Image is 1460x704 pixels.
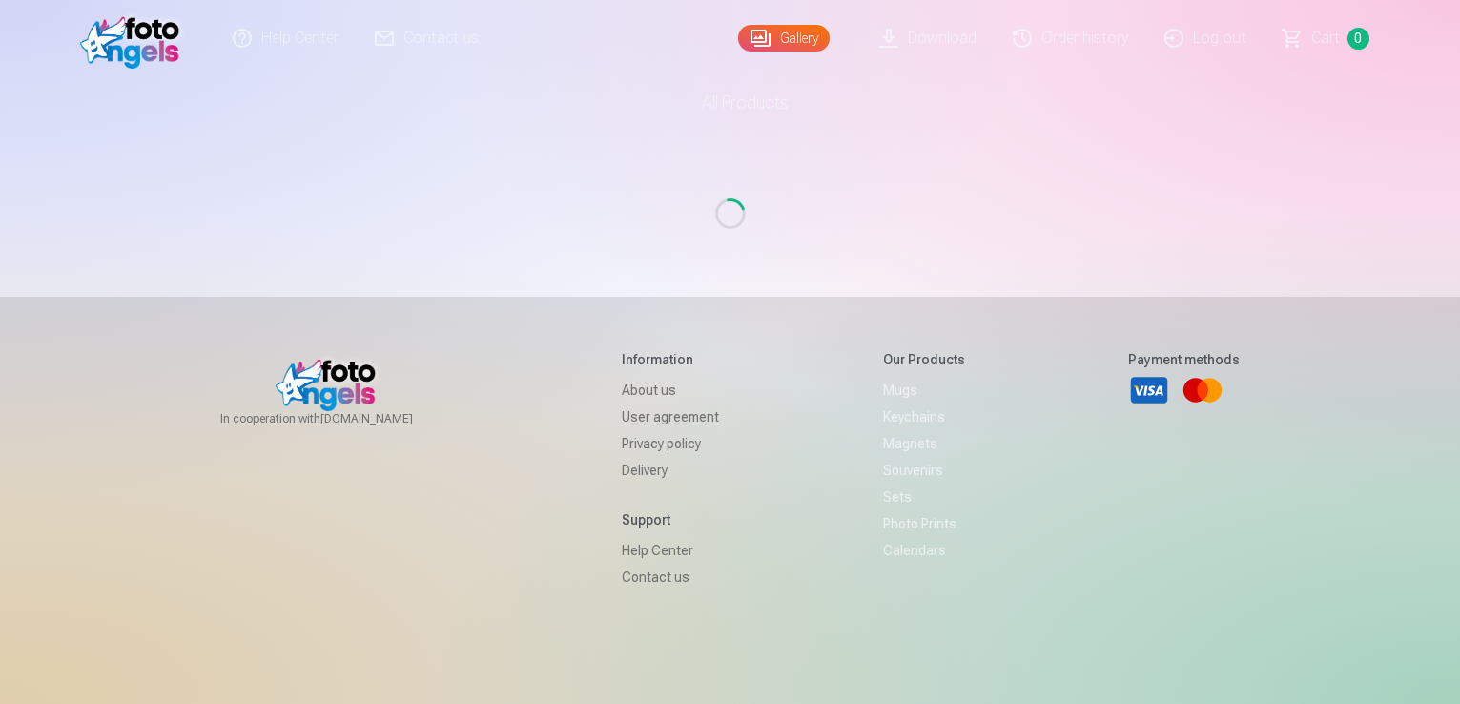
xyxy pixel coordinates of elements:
a: Privacy policy [622,430,719,457]
h5: Support [622,510,719,529]
a: Souvenirs [883,457,965,484]
a: All products [648,76,812,130]
h5: Information [622,350,719,369]
a: [DOMAIN_NAME] [320,411,459,426]
span: Сart [1311,27,1340,50]
h5: Payment methods [1128,350,1240,369]
a: Keychains [883,404,965,430]
a: Help Center [622,537,719,564]
a: About us [622,377,719,404]
a: Contact us [622,564,719,590]
a: Mugs [883,377,965,404]
a: Magnets [883,430,965,457]
h5: Our products [883,350,965,369]
img: /fa1 [80,8,190,69]
a: Sets [883,484,965,510]
span: In cooperation with [220,411,459,426]
a: Mastercard [1182,369,1224,411]
span: 0 [1347,28,1369,50]
a: Visa [1128,369,1170,411]
a: Calendars [883,537,965,564]
a: Gallery [738,25,830,52]
a: Photo prints [883,510,965,537]
a: Delivery [622,457,719,484]
a: User agreement [622,404,719,430]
